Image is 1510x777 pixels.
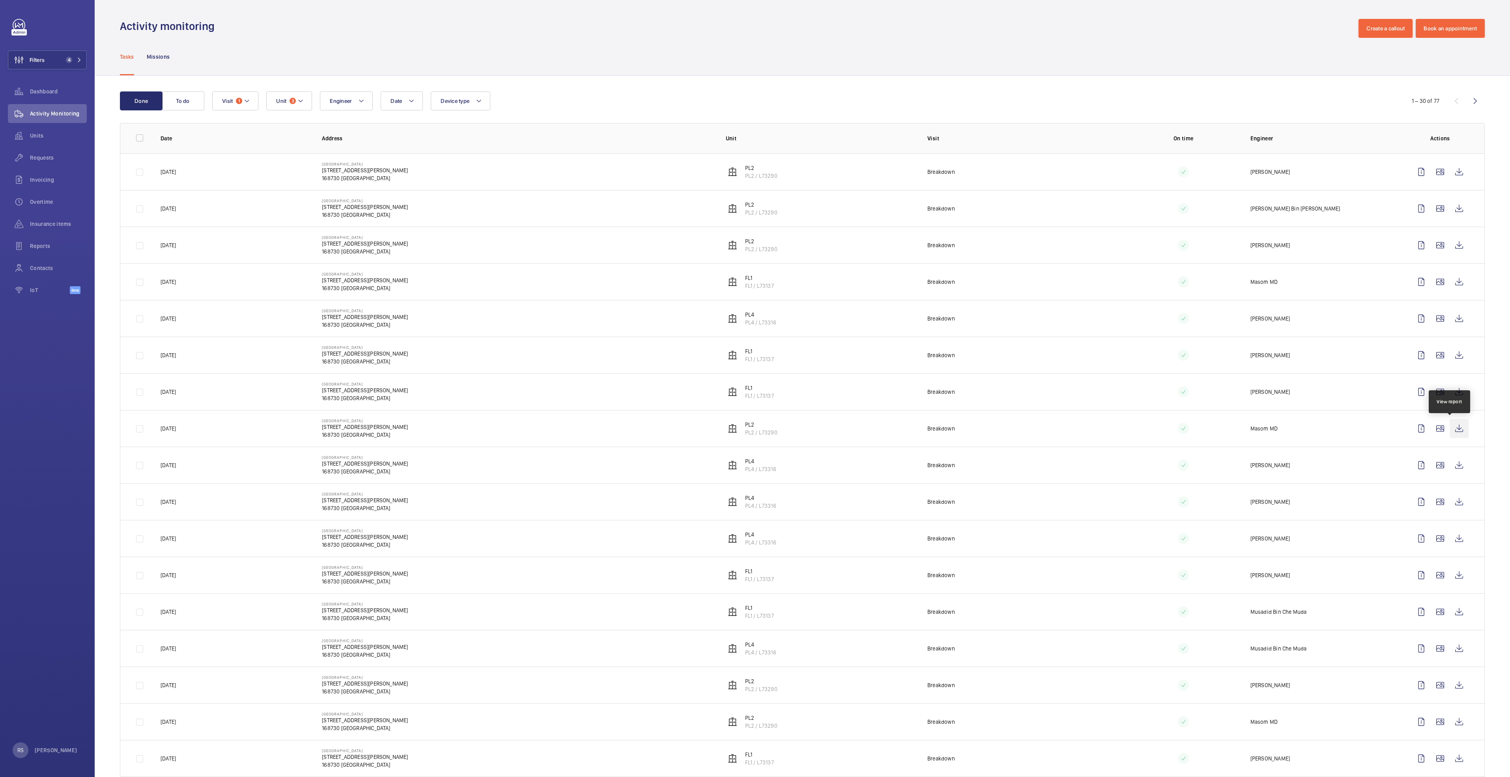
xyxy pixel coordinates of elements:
[1437,398,1462,405] div: View report
[161,681,176,689] p: [DATE]
[728,240,737,250] img: elevator.svg
[745,457,776,465] p: PL4
[728,314,737,323] img: elevator.svg
[1250,388,1290,396] p: [PERSON_NAME]
[927,425,955,432] p: Breakdown
[927,241,955,249] p: Breakdown
[30,264,87,272] span: Contacts
[745,311,776,319] p: PL4
[30,286,70,294] span: IoT
[927,205,955,212] p: Breakdown
[745,274,774,282] p: FL1
[120,91,163,110] button: Done
[1129,134,1238,142] p: On time
[1250,168,1290,176] p: [PERSON_NAME]
[161,205,176,212] p: [DATE]
[745,677,777,685] p: PL2
[30,132,87,140] span: Units
[161,168,176,176] p: [DATE]
[728,717,737,727] img: elevator.svg
[745,714,777,722] p: PL2
[322,651,408,659] p: 168730 [GEOGRAPHIC_DATA]
[927,718,955,726] p: Breakdown
[745,384,774,392] p: FL1
[927,681,955,689] p: Breakdown
[728,350,737,360] img: elevator.svg
[927,134,1117,142] p: Visit
[322,680,408,688] p: [STREET_ADDRESS][PERSON_NAME]
[322,716,408,724] p: [STREET_ADDRESS][PERSON_NAME]
[322,313,408,321] p: [STREET_ADDRESS][PERSON_NAME]
[745,319,776,326] p: PL4 / L73316
[728,204,737,213] img: elevator.svg
[30,56,45,64] span: Filters
[1412,134,1469,142] p: Actions
[30,154,87,162] span: Requests
[161,535,176,542] p: [DATE]
[322,203,408,211] p: [STREET_ADDRESS][PERSON_NAME]
[322,162,408,166] p: [GEOGRAPHIC_DATA]
[745,347,774,355] p: FL1
[161,241,176,249] p: [DATE]
[927,645,955,652] p: Breakdown
[120,53,134,61] p: Tasks
[728,644,737,653] img: elevator.svg
[1412,97,1439,105] div: 1 – 30 of 77
[745,355,774,363] p: FL1 / L73137
[322,753,408,761] p: [STREET_ADDRESS][PERSON_NAME]
[322,382,408,386] p: [GEOGRAPHIC_DATA]
[236,98,242,104] span: 1
[161,134,309,142] p: Date
[927,608,955,616] p: Breakdown
[222,98,233,104] span: Visit
[441,98,469,104] span: Device type
[322,460,408,468] p: [STREET_ADDRESS][PERSON_NAME]
[70,286,80,294] span: Beta
[322,565,408,570] p: [GEOGRAPHIC_DATA]
[322,504,408,512] p: 168730 [GEOGRAPHIC_DATA]
[162,91,204,110] button: To do
[161,351,176,359] p: [DATE]
[728,387,737,397] img: elevator.svg
[927,571,955,579] p: Breakdown
[726,134,915,142] p: Unit
[161,461,176,469] p: [DATE]
[745,502,776,510] p: PL4 / L73316
[322,394,408,402] p: 168730 [GEOGRAPHIC_DATA]
[322,528,408,533] p: [GEOGRAPHIC_DATA]
[745,722,777,730] p: PL2 / L73290
[30,88,87,95] span: Dashboard
[322,541,408,549] p: 168730 [GEOGRAPHIC_DATA]
[1359,19,1413,38] button: Create a callout
[17,746,24,754] p: RS
[745,612,774,620] p: FL1 / L73137
[1250,205,1340,212] p: [PERSON_NAME] Bin [PERSON_NAME]
[745,685,777,693] p: PL2 / L73290
[1250,645,1307,652] p: Musadid Bin Che Muda
[728,570,737,580] img: elevator.svg
[745,567,774,575] p: FL1
[745,392,774,400] p: FL1 / L73137
[1416,19,1485,38] button: Book an appointment
[728,497,737,507] img: elevator.svg
[728,277,737,287] img: elevator.svg
[745,538,776,546] p: PL4 / L73316
[322,166,408,174] p: [STREET_ADDRESS][PERSON_NAME]
[322,431,408,439] p: 168730 [GEOGRAPHIC_DATA]
[745,209,777,216] p: PL2 / L73290
[161,571,176,579] p: [DATE]
[322,276,408,284] p: [STREET_ADDRESS][PERSON_NAME]
[322,358,408,365] p: 168730 [GEOGRAPHIC_DATA]
[1250,278,1278,286] p: Masom MD
[728,754,737,763] img: elevator.svg
[1250,351,1290,359] p: [PERSON_NAME]
[161,718,176,726] p: [DATE]
[745,604,774,612] p: FL1
[927,755,955,762] p: Breakdown
[745,641,776,648] p: PL4
[927,351,955,359] p: Breakdown
[161,645,176,652] p: [DATE]
[1250,535,1290,542] p: [PERSON_NAME]
[322,533,408,541] p: [STREET_ADDRESS][PERSON_NAME]
[745,494,776,502] p: PL4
